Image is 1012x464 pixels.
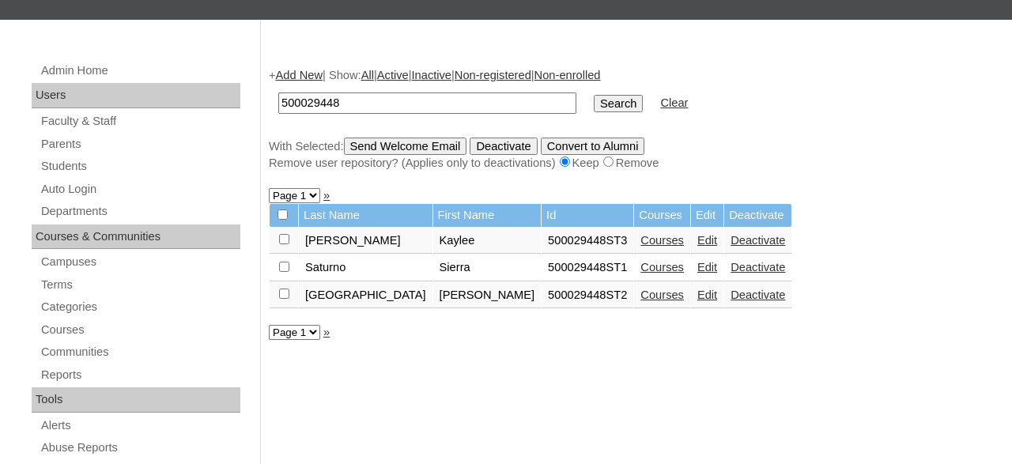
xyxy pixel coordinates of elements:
[40,252,240,272] a: Campuses
[276,69,323,81] a: Add New
[412,69,452,81] a: Inactive
[731,289,785,301] a: Deactivate
[433,255,542,281] td: Sierra
[344,138,467,155] input: Send Welcome Email
[433,228,542,255] td: Kaylee
[542,282,633,309] td: 500029448ST2
[299,255,432,281] td: Saturno
[40,342,240,362] a: Communities
[731,234,785,247] a: Deactivate
[640,289,684,301] a: Courses
[40,202,240,221] a: Departments
[455,69,531,81] a: Non-registered
[640,261,684,273] a: Courses
[361,69,374,81] a: All
[299,282,432,309] td: [GEOGRAPHIC_DATA]
[32,387,240,413] div: Tools
[691,204,723,227] td: Edit
[697,234,717,247] a: Edit
[40,111,240,131] a: Faculty & Staff
[724,204,791,227] td: Deactivate
[269,67,996,172] div: + | Show: | | | |
[542,228,633,255] td: 500029448ST3
[697,289,717,301] a: Edit
[40,365,240,385] a: Reports
[32,224,240,250] div: Courses & Communities
[634,204,690,227] td: Courses
[697,261,717,273] a: Edit
[731,261,785,273] a: Deactivate
[433,282,542,309] td: [PERSON_NAME]
[541,138,645,155] input: Convert to Alumni
[299,204,432,227] td: Last Name
[269,138,996,172] div: With Selected:
[40,61,240,81] a: Admin Home
[40,157,240,176] a: Students
[433,204,542,227] td: First Name
[278,92,576,114] input: Search
[299,228,432,255] td: [PERSON_NAME]
[40,416,240,436] a: Alerts
[40,320,240,340] a: Courses
[40,134,240,154] a: Parents
[323,326,330,338] a: »
[32,83,240,108] div: Users
[40,438,240,458] a: Abuse Reports
[542,255,633,281] td: 500029448ST1
[40,297,240,317] a: Categories
[534,69,601,81] a: Non-enrolled
[377,69,409,81] a: Active
[323,189,330,202] a: »
[40,179,240,199] a: Auto Login
[470,138,537,155] input: Deactivate
[40,275,240,295] a: Terms
[640,234,684,247] a: Courses
[594,95,643,112] input: Search
[660,96,688,109] a: Clear
[269,155,996,172] div: Remove user repository? (Applies only to deactivations) Keep Remove
[542,204,633,227] td: Id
